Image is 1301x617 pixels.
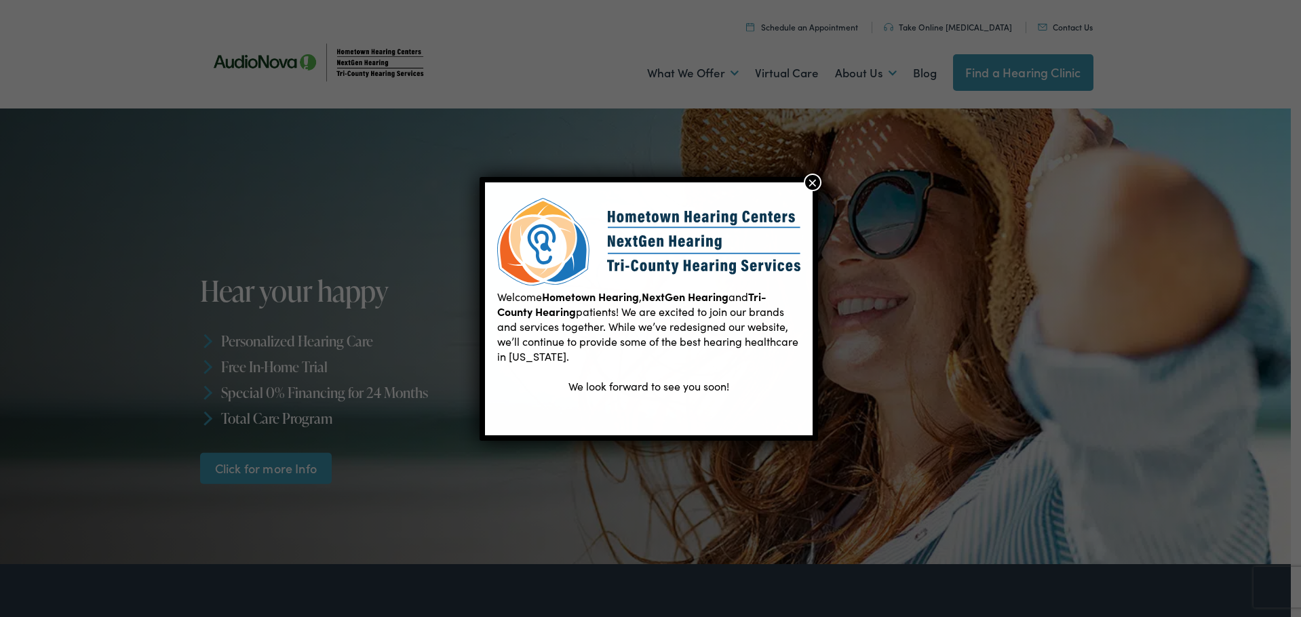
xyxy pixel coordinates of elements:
[642,289,729,304] b: NextGen Hearing
[497,289,798,363] span: Welcome , and patients! We are excited to join our brands and services together. While we’ve rede...
[497,289,766,319] b: Tri-County Hearing
[568,378,729,393] span: We look forward to see you soon!
[542,289,639,304] b: Hometown Hearing
[804,174,821,191] button: Close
